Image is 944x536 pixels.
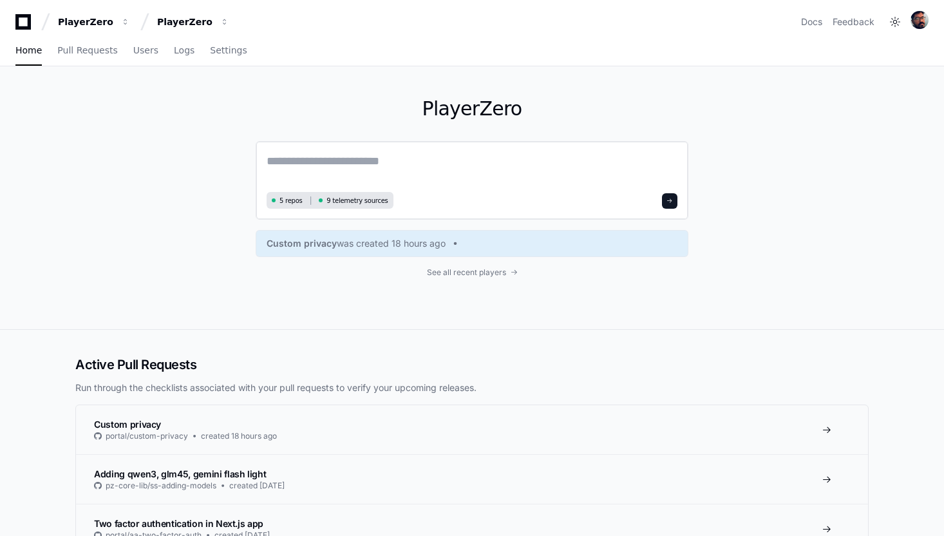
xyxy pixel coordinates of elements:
[256,97,688,120] h1: PlayerZero
[133,46,158,54] span: Users
[174,36,194,66] a: Logs
[94,518,263,529] span: Two factor authentication in Next.js app
[911,11,929,29] img: ACg8ocISMVgKtiax8Yt8eeI6AxnXMDdSHpOMOb1OfaQ6rnYaw2xKF4TO=s96-c
[58,15,113,28] div: PlayerZero
[128,71,156,81] span: Pylon
[75,381,869,394] p: Run through the checklists associated with your pull requests to verify your upcoming releases.
[152,10,234,33] button: PlayerZero
[94,419,161,430] span: Custom privacy
[76,405,868,454] a: Custom privacyportal/custom-privacycreated 18 hours ago
[57,46,117,54] span: Pull Requests
[210,46,247,54] span: Settings
[201,431,277,441] span: created 18 hours ago
[94,468,266,479] span: Adding qwen3, glm45, gemini flash light
[427,267,506,278] span: See all recent players
[157,15,212,28] div: PlayerZero
[133,36,158,66] a: Users
[326,196,388,206] span: 9 telemetry sources
[15,46,42,54] span: Home
[833,15,874,28] button: Feedback
[337,237,446,250] span: was created 18 hours ago
[210,36,247,66] a: Settings
[76,454,868,504] a: Adding qwen3, glm45, gemini flash lightpz-core-lib/ss-adding-modelscreated [DATE]
[174,46,194,54] span: Logs
[106,431,188,441] span: portal/custom-privacy
[75,356,869,374] h2: Active Pull Requests
[229,481,285,491] span: created [DATE]
[267,237,337,250] span: Custom privacy
[106,481,216,491] span: pz-core-lib/ss-adding-models
[801,15,822,28] a: Docs
[53,10,135,33] button: PlayerZero
[91,70,156,81] a: Powered byPylon
[279,196,303,206] span: 5 repos
[256,267,688,278] a: See all recent players
[57,36,117,66] a: Pull Requests
[267,237,677,250] a: Custom privacywas created 18 hours ago
[15,36,42,66] a: Home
